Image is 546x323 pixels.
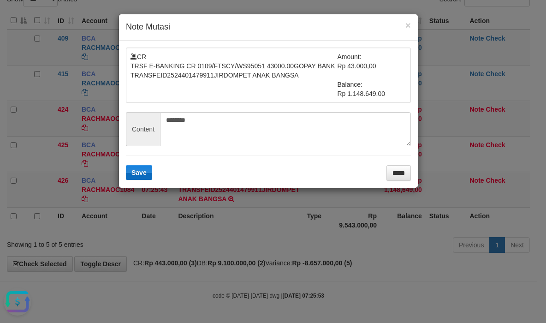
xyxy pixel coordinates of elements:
button: Save [126,165,152,180]
h4: Note Mutasi [126,21,411,33]
td: Amount: Rp 43.000,00 Balance: Rp 1.148.649,00 [338,52,407,98]
span: Save [131,169,147,176]
span: Content [126,112,160,146]
button: Open LiveChat chat widget [4,4,31,31]
button: × [405,20,411,30]
td: CR TRSF E-BANKING CR 0109/FTSCY/WS95051 43000.00GOPAY BANK TRANSFEID2524401479911JIRDOMPET ANAK B... [131,52,338,98]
